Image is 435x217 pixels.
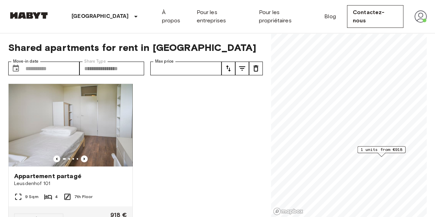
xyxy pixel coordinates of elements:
span: 9 Sqm [25,194,39,200]
span: Shared apartments for rent in [GEOGRAPHIC_DATA] [8,42,263,53]
label: Move-in date [13,58,39,64]
span: 4 [55,194,58,200]
a: Blog [324,12,336,21]
a: Mapbox logo [273,207,303,215]
button: Choose date [9,62,23,75]
label: Max price [155,58,174,64]
button: Previous image [81,155,88,162]
a: Contactez-nous [347,5,403,28]
div: Map marker [357,146,405,157]
span: 1 units from €918 [360,147,402,153]
img: Habyt [8,12,50,19]
a: Pour les entreprises [196,8,248,25]
p: [GEOGRAPHIC_DATA] [72,12,129,21]
span: 7th Floor [74,194,93,200]
button: tune [221,62,235,75]
button: tune [235,62,249,75]
button: Previous image [53,155,60,162]
span: Appartement partagé [14,172,81,180]
a: À propos [162,8,186,25]
a: Pour les propriétaires [259,8,313,25]
button: tune [249,62,263,75]
span: Leusdenhof 101 [14,180,127,187]
img: Marketing picture of unit NL-05-028-02M [9,84,132,166]
img: avatar [414,10,427,23]
label: Share Type [84,58,106,64]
